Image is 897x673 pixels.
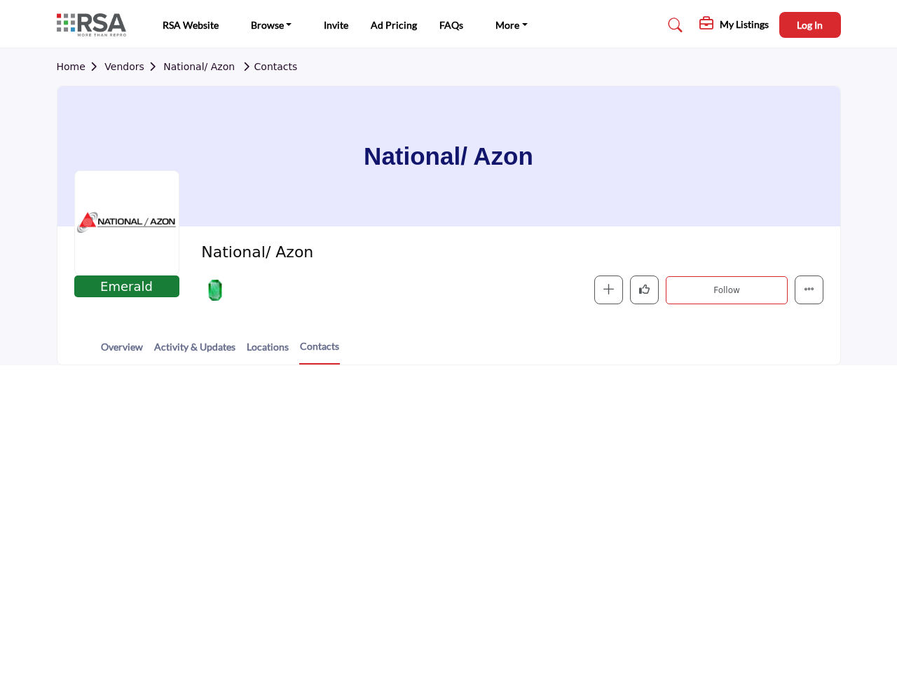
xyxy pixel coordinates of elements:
h5: My Listings [720,18,769,31]
button: Follow [666,276,787,304]
a: National/ Azon [163,61,235,72]
a: Invite [324,19,348,31]
span: Log In [797,19,823,31]
a: Contacts [299,339,340,365]
a: RSA Website [163,19,219,31]
a: FAQs [439,19,463,31]
a: Ad Pricing [371,19,417,31]
a: Contacts [238,61,298,72]
a: Activity & Updates [153,339,236,364]
div: My Listings [699,17,769,34]
a: More [486,15,537,35]
img: Emerald [205,280,226,301]
button: More details [795,276,823,304]
a: Locations [246,339,289,364]
a: Vendors [104,61,163,72]
a: Overview [100,339,144,364]
h2: National/ Azon [201,243,587,261]
a: Search [655,14,692,36]
h1: National/ Azon [364,86,533,226]
span: Emerald [77,277,177,296]
a: Home [57,61,105,72]
a: Browse [241,15,302,35]
button: Like [630,276,659,304]
img: site Logo [57,13,133,36]
button: Log In [779,12,841,38]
